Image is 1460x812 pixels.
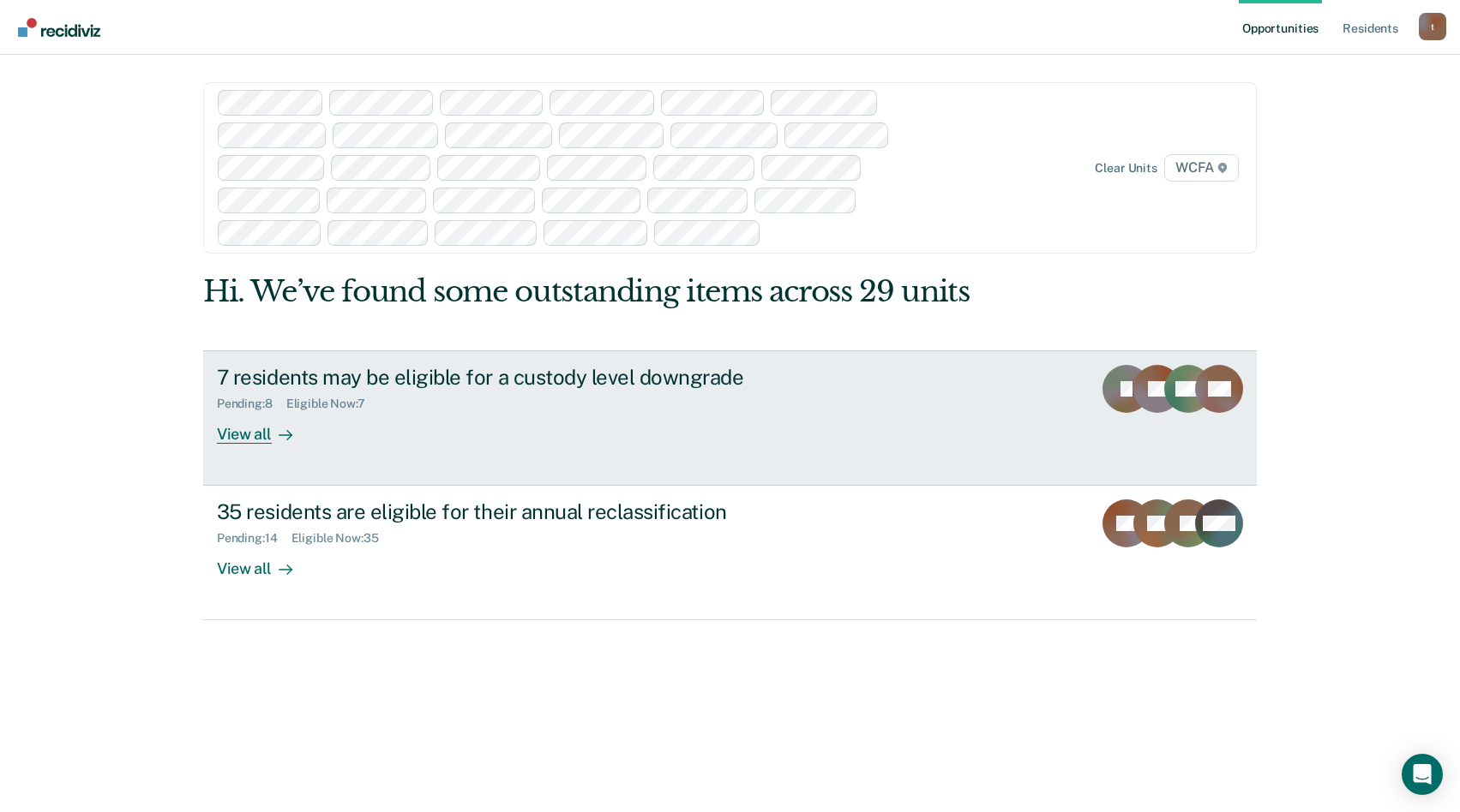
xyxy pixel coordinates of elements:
img: Recidiviz [18,18,100,37]
button: Profile dropdown button [1419,13,1446,40]
div: Pending : 14 [217,531,291,546]
div: Eligible Now : 7 [286,397,379,411]
div: Eligible Now : 35 [291,531,393,546]
a: 7 residents may be eligible for a custody level downgradePending:8Eligible Now:7View all [203,350,1257,486]
div: 35 residents are eligible for their annual reclassification [217,499,819,524]
div: t [1419,13,1446,40]
div: View all [217,410,313,444]
div: 7 residents may be eligible for a custody level downgrade [217,365,819,390]
div: Hi. We’ve found some outstanding items across 29 units [203,274,1046,309]
span: WCFA [1164,154,1239,182]
div: View all [217,546,313,579]
div: Open Intercom Messenger [1402,754,1443,795]
a: 35 residents are eligible for their annual reclassificationPending:14Eligible Now:35View all [203,486,1257,620]
div: Clear units [1095,161,1157,176]
div: Pending : 8 [217,397,286,411]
